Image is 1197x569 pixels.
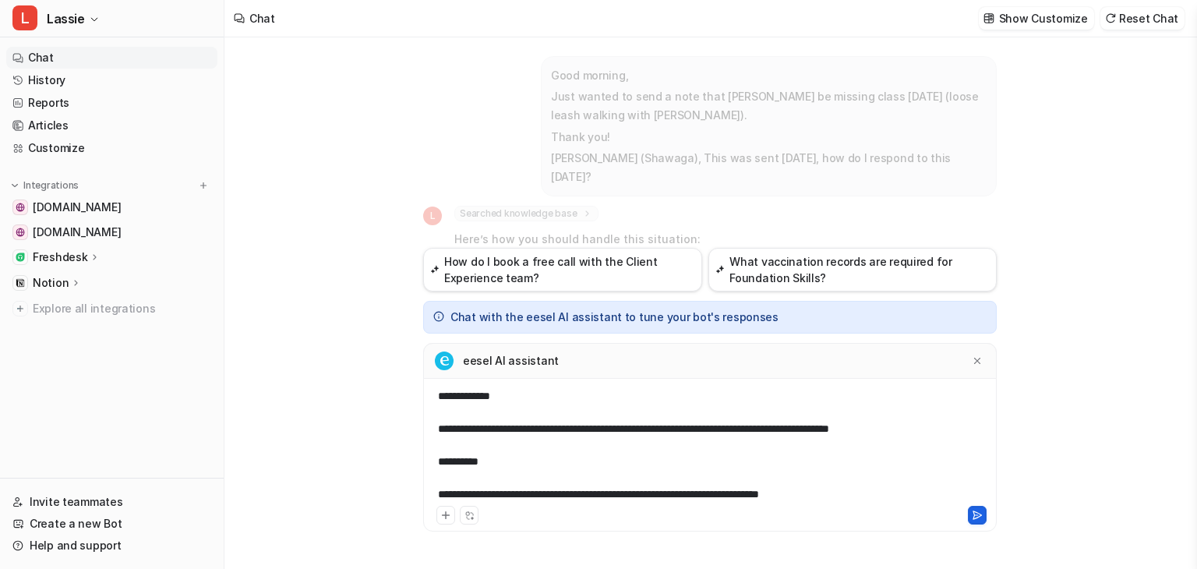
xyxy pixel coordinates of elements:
[551,128,987,147] p: Thank you!
[6,221,217,243] a: online.whenhoundsfly.com[DOMAIN_NAME]
[33,275,69,291] p: Notion
[12,5,37,30] span: L
[979,7,1094,30] button: Show Customize
[12,301,28,316] img: explore all integrations
[999,10,1088,27] p: Show Customize
[16,253,25,262] img: Freshdesk
[551,149,987,186] p: [PERSON_NAME] (Shawaga), This was sent [DATE], how do I respond to this [DATE]?
[16,228,25,237] img: online.whenhoundsfly.com
[983,12,994,24] img: customize
[9,180,20,191] img: expand menu
[454,230,910,249] p: Here’s how you should handle this situation:
[33,200,121,215] span: [DOMAIN_NAME]
[33,249,87,265] p: Freshdesk
[16,278,25,288] img: Notion
[450,309,779,325] p: Chat with the eesel AI assistant to tune your bot's responses
[423,248,702,292] button: How do I book a free call with the Client Experience team?
[23,179,79,192] p: Integrations
[463,353,559,369] p: eesel AI assistant
[6,513,217,535] a: Create a new Bot
[1105,12,1116,24] img: reset
[423,207,442,225] span: L
[16,203,25,212] img: www.whenhoundsfly.com
[454,206,598,221] span: Searched knowledge base
[198,180,209,191] img: menu_add.svg
[249,10,275,27] div: Chat
[551,87,987,125] p: Just wanted to send a note that [PERSON_NAME] be missing class [DATE] (loose leash walking with [...
[6,535,217,557] a: Help and support
[6,115,217,136] a: Articles
[33,224,121,240] span: [DOMAIN_NAME]
[6,491,217,513] a: Invite teammates
[708,248,997,292] button: What vaccination records are required for Foundation Skills?
[6,92,217,114] a: Reports
[6,69,217,91] a: History
[6,178,83,193] button: Integrations
[6,298,217,320] a: Explore all integrations
[33,296,211,321] span: Explore all integrations
[551,66,987,85] p: Good morning,
[6,196,217,218] a: www.whenhoundsfly.com[DOMAIN_NAME]
[1100,7,1185,30] button: Reset Chat
[6,137,217,159] a: Customize
[47,8,85,30] span: Lassie
[6,47,217,69] a: Chat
